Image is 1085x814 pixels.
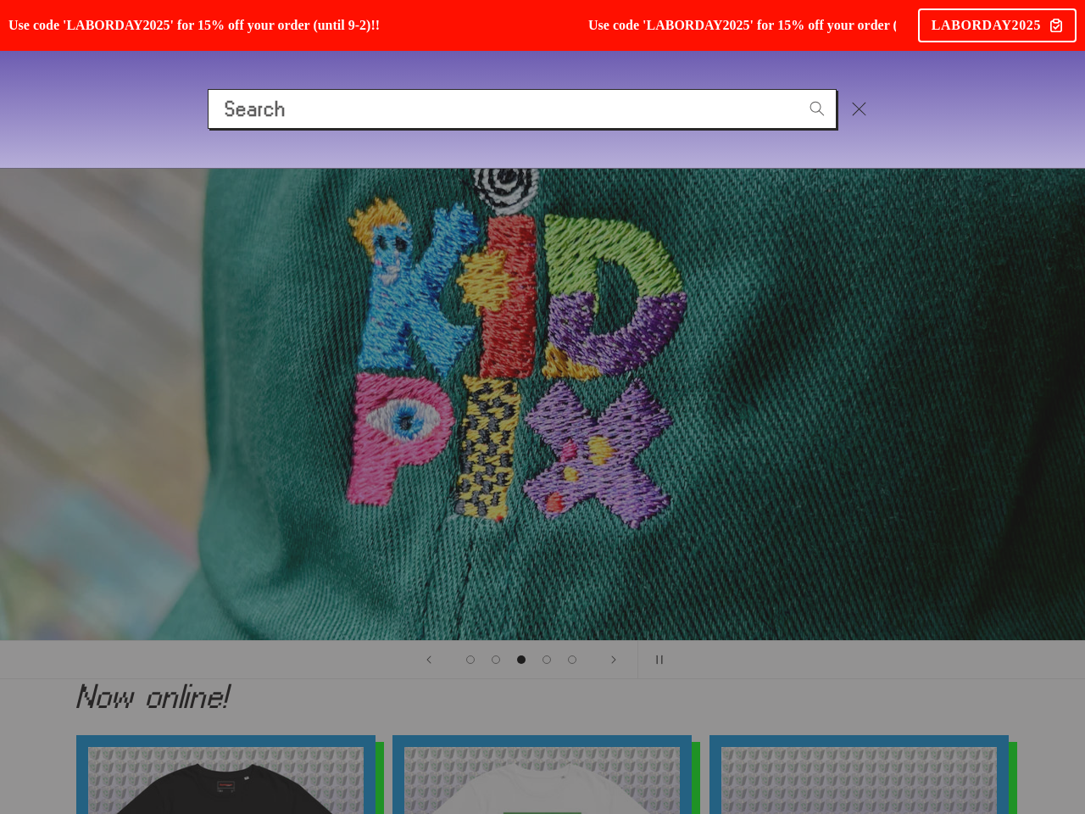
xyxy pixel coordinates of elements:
[209,90,836,128] input: Search
[798,90,836,127] button: Search
[841,90,878,127] button: Close
[918,8,1077,42] div: LABORDAY2025
[7,17,565,33] span: Use code 'LABORDAY2025' for 15% off your order (until 9-2)!!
